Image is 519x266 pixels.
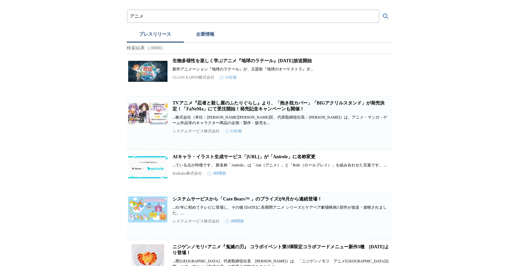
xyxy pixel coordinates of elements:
a: TVアニメ『忍者と殺し屋のふたりぐらし』より、「抱き枕カバー」「BIGアクリルスタンド」が発売決定！「FaNeMa」にて受注開始！発売記念キャンペーンも開催！ [173,101,385,111]
p: システムサービス株式会社 [173,128,220,134]
p: ...83 年に初めてテレビに登場し、その後 [DATE]に長期間アニメ シリーズとケアベア劇場映画3 部作が放送・放映されました。... [173,205,391,216]
p: CLASS EARTH株式会社 [173,75,215,80]
time: 53分前 [225,128,242,134]
a: AIキャラ・イラスト生成サービス「[URL]」が「Anirole」に名称変更 [173,154,315,159]
p: システムサービス株式会社 [173,218,220,224]
button: プレスリリース [127,28,184,43]
p: ...株式会社（本社：[PERSON_NAME][PERSON_NAME]区、代表取締役社長：[PERSON_NAME]）は、アニメ・マンガ・ゲーム作品等のキャラクター商品の企画・製作・販売を... [173,115,391,126]
a: システムサービスから「Care Bears™ 」のプライズが8月から連続登場！ [173,197,322,201]
img: 生物多様性を楽しく学ぶアニメ『地球のラテール』9月5日放送開始 [128,58,168,84]
p: 検索結果（10000） [127,43,392,54]
img: システムサービスから「Care Bears™ 」のプライズが8月から連続登場！ [128,196,168,222]
time: 1時間前 [207,171,226,176]
time: 1時間前 [225,218,244,224]
p: 新作アニメーション『地球のラテール』が、主題歌『地球のオーケストラ』ダ... [173,66,391,72]
img: TVアニメ『忍者と殺し屋のふたりぐらし』より、「抱き枕カバー」「BIGアクリルスタンド」が発売決定！「FaNeMa」にて受注開始！発売記念キャンペーンも開催！ [128,100,168,126]
input: プレスリリースおよび企業を検索する [130,13,376,20]
button: 企業情報 [184,28,227,43]
a: 生物多様性を楽しく学ぶアニメ『地球のラテール』[DATE]放送開始 [173,58,312,63]
img: AIキャラ・イラスト生成サービス「Akuma.ai」が「Anirole」に名称変更 [128,154,168,180]
time: 53分前 [220,75,237,80]
a: ニジゲンノモリ×アニメ『鬼滅の刃』 コラボイベント第3弾限定コラボフードメニュー新作3種 [DATE]より登場！ [173,244,389,255]
p: Kinkaku株式会社 [173,171,202,176]
button: 検索する [379,10,392,23]
p: ...ている点が特徴です。 新名称「Anirole」は「Ani（アニメ）」と「Role（ロールプレイ）」を組み合わせた言葉です。 ... [173,162,391,168]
